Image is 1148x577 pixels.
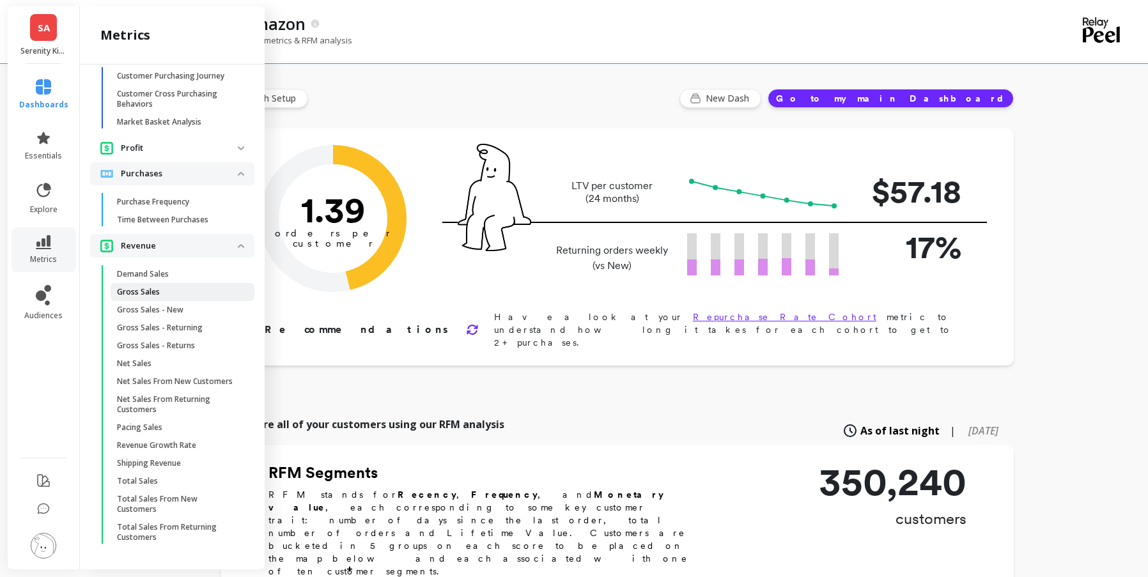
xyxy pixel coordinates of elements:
p: Net Sales [117,358,151,369]
span: explore [30,204,58,215]
b: Recency [398,489,456,500]
p: Net Sales From Returning Customers [117,394,239,415]
p: Purchase Frequency [117,197,189,207]
span: New Dash [706,92,753,105]
img: navigation item icon [100,170,113,178]
span: metrics [30,254,57,265]
p: $57.18 [859,167,961,215]
p: Explore all of your customers using our RFM analysis [237,417,504,432]
img: navigation item icon [100,239,113,252]
p: Have a look at your metric to understand how long it takes for each cohort to get to 2+ purchases. [494,311,973,349]
p: Total Sales From New Customers [117,494,239,514]
p: Gross Sales - Returns [117,341,195,351]
p: 350,240 [819,463,966,501]
button: New Dash [679,89,761,108]
p: Total Sales From Returning Customers [117,522,239,542]
img: down caret icon [238,244,244,248]
span: As of last night [860,423,940,438]
span: audiences [24,311,63,321]
p: Demand Sales [117,269,169,279]
p: Pacing Sales [117,422,162,433]
p: Serenity Kids - Amazon [20,46,67,56]
p: Gross Sales - Returning [117,323,203,333]
span: dashboards [19,100,68,110]
p: Customer Purchasing Journey [117,71,224,81]
h2: RFM Segments [268,463,703,483]
span: | [950,423,956,438]
p: Returning orders weekly (vs New) [552,243,672,273]
img: pal seatted on line [458,144,531,251]
span: [DATE] [968,424,998,438]
p: Net Sales From New Customers [117,376,233,387]
p: Gross Sales - New [117,305,183,315]
h2: metrics [100,26,150,44]
p: Total Sales [117,476,158,486]
img: down caret icon [238,146,244,150]
a: Repurchase Rate Cohort [693,312,876,322]
p: Shipping Revenue [117,458,181,468]
p: Revenue [121,240,238,252]
span: Finish Setup [245,92,300,105]
text: 1.39 [301,188,365,231]
p: Revenue Growth Rate [117,440,196,450]
p: Purchases [121,167,238,180]
img: down caret icon [238,172,244,176]
p: 17% [859,223,961,271]
p: Gross Sales [117,287,160,297]
p: Profit [121,142,238,155]
p: customers [819,509,966,529]
p: LTV per customer (24 months) [552,180,672,205]
img: navigation item icon [100,141,113,155]
img: profile picture [31,533,56,558]
button: Finish Setup [221,89,308,108]
p: Customer Cross Purchasing Behaviors [117,89,239,109]
p: Time Between Purchases [117,215,208,225]
p: Market Basket Analysis [117,117,201,127]
span: SA [38,20,50,35]
b: Frequency [471,489,538,500]
p: Recommendations [265,322,451,337]
span: essentials [25,151,62,161]
tspan: orders per [275,227,391,239]
button: Go to my main Dashboard [768,89,1014,108]
tspan: customer [293,238,374,249]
